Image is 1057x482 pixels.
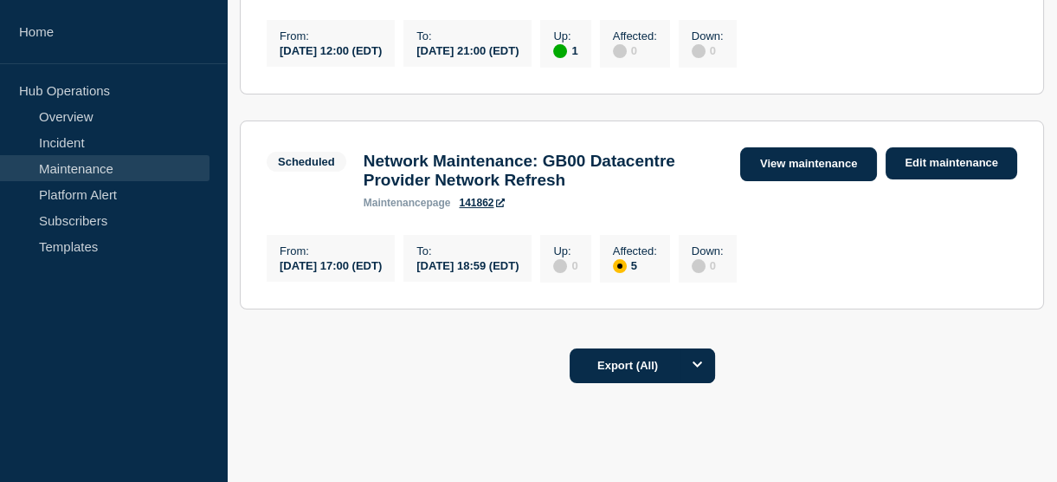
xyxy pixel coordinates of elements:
[364,197,451,209] p: page
[416,257,519,272] div: [DATE] 18:59 (EDT)
[692,244,724,257] p: Down :
[680,348,715,383] button: Options
[280,42,382,57] div: [DATE] 12:00 (EDT)
[553,29,577,42] p: Up :
[613,244,657,257] p: Affected :
[692,257,724,273] div: 0
[280,29,382,42] p: From :
[613,257,657,273] div: 5
[613,42,657,58] div: 0
[570,348,715,383] button: Export (All)
[613,29,657,42] p: Affected :
[280,244,382,257] p: From :
[416,29,519,42] p: To :
[278,155,335,168] div: Scheduled
[553,44,567,58] div: up
[280,257,382,272] div: [DATE] 17:00 (EDT)
[416,42,519,57] div: [DATE] 21:00 (EDT)
[692,44,706,58] div: disabled
[740,147,877,181] a: View maintenance
[886,147,1017,179] a: Edit maintenance
[553,259,567,273] div: disabled
[459,197,504,209] a: 141862
[364,152,723,190] h3: Network Maintenance: GB00 Datacentre Provider Network Refresh
[553,257,577,273] div: 0
[692,42,724,58] div: 0
[692,29,724,42] p: Down :
[364,197,427,209] span: maintenance
[613,259,627,273] div: affected
[553,244,577,257] p: Up :
[553,42,577,58] div: 1
[613,44,627,58] div: disabled
[692,259,706,273] div: disabled
[416,244,519,257] p: To :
